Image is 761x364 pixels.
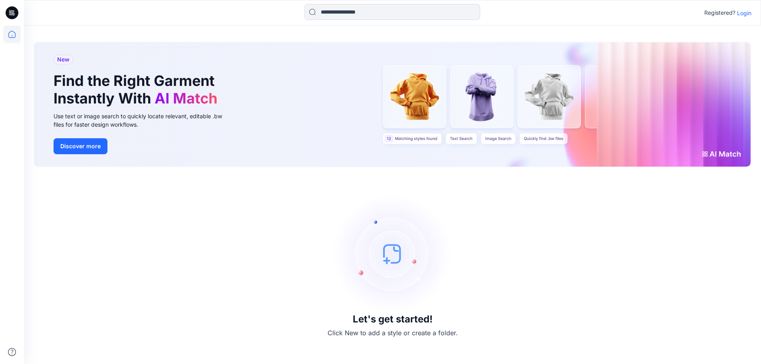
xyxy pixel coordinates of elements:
[737,9,751,17] p: Login
[54,138,107,154] button: Discover more
[704,8,735,18] p: Registered?
[54,112,233,129] div: Use text or image search to quickly locate relevant, editable .bw files for faster design workflows.
[328,328,458,338] p: Click New to add a style or create a folder.
[333,194,453,314] img: empty-state-image.svg
[57,55,70,64] span: New
[155,90,217,107] span: AI Match
[353,314,433,325] h3: Let's get started!
[54,72,221,107] h1: Find the Right Garment Instantly With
